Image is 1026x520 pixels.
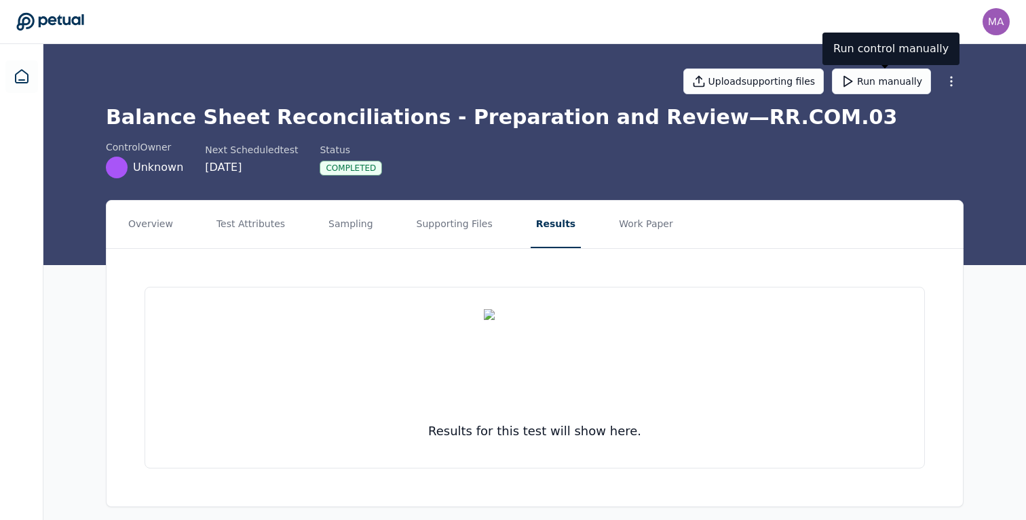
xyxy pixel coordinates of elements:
[16,12,84,31] a: Go to Dashboard
[939,69,964,94] button: More Options
[320,161,382,176] div: Completed
[106,105,964,129] h1: Balance Sheet Reconciliations - Preparation and Review — RR.COM.03
[323,201,379,248] button: Sampling
[613,201,679,248] button: Work Paper
[683,68,824,94] button: Uploadsupporting files
[983,8,1010,35] img: manali.agarwal@arm.com
[531,201,581,248] button: Results
[123,201,178,248] button: Overview
[428,422,641,441] h3: Results for this test will show here.
[133,159,183,176] span: Unknown
[106,140,183,154] div: control Owner
[5,60,38,93] a: Dashboard
[211,201,290,248] button: Test Attributes
[107,201,963,248] nav: Tabs
[411,201,498,248] button: Supporting Files
[205,159,298,176] div: [DATE]
[320,143,382,157] div: Status
[832,68,931,94] button: Run manually
[822,33,959,65] div: Run control manually
[205,143,298,157] div: Next Scheduled test
[484,309,586,411] img: No Result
